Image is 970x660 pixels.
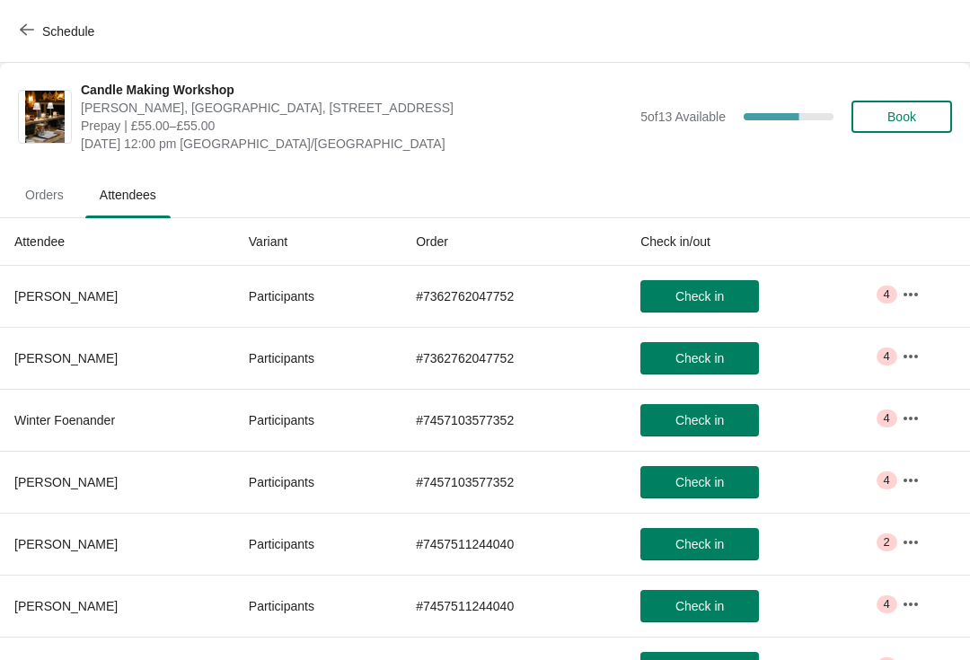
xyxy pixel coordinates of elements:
span: [PERSON_NAME] [14,289,118,304]
span: 5 of 13 Available [640,110,726,124]
td: # 7362762047752 [401,327,626,389]
td: # 7362762047752 [401,266,626,327]
span: Check in [675,289,724,304]
span: [PERSON_NAME] [14,351,118,365]
td: # 7457103577352 [401,389,626,451]
span: Schedule [42,24,94,39]
span: Check in [675,413,724,427]
span: [PERSON_NAME] [14,537,118,551]
span: [DATE] 12:00 pm [GEOGRAPHIC_DATA]/[GEOGRAPHIC_DATA] [81,135,631,153]
span: Prepay | £55.00–£55.00 [81,117,631,135]
button: Schedule [9,15,109,48]
button: Check in [640,590,759,622]
td: Participants [234,389,401,451]
span: Candle Making Workshop [81,81,631,99]
th: Variant [234,218,401,266]
th: Check in/out [626,218,887,266]
button: Check in [640,342,759,374]
td: Participants [234,513,401,575]
span: 4 [884,473,890,488]
span: 4 [884,411,890,426]
span: Check in [675,475,724,489]
span: Check in [675,599,724,613]
span: Check in [675,351,724,365]
span: Orders [11,179,78,211]
button: Check in [640,280,759,312]
td: Participants [234,327,401,389]
span: [PERSON_NAME], [GEOGRAPHIC_DATA], [STREET_ADDRESS] [81,99,631,117]
span: 4 [884,597,890,612]
span: 2 [884,535,890,550]
button: Check in [640,528,759,560]
span: 4 [884,287,890,302]
td: # 7457511244040 [401,513,626,575]
button: Check in [640,466,759,498]
span: 4 [884,349,890,364]
button: Check in [640,404,759,436]
th: Order [401,218,626,266]
td: Participants [234,266,401,327]
span: Book [887,110,916,124]
span: Winter Foenander [14,413,115,427]
span: Attendees [85,179,171,211]
td: # 7457511244040 [401,575,626,637]
span: [PERSON_NAME] [14,599,118,613]
span: [PERSON_NAME] [14,475,118,489]
button: Book [851,101,952,133]
td: # 7457103577352 [401,451,626,513]
td: Participants [234,451,401,513]
img: Candle Making Workshop [25,91,65,143]
span: Check in [675,537,724,551]
td: Participants [234,575,401,637]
